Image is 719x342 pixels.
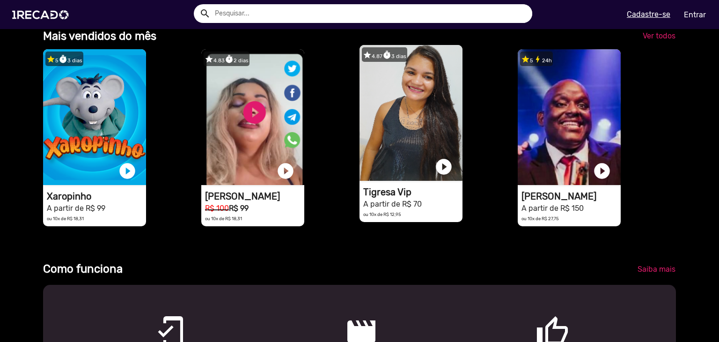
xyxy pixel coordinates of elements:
[47,191,146,202] h1: Xaropinho
[643,31,675,40] span: Ver todos
[43,30,156,43] b: Mais vendidos do mês
[434,157,453,176] a: play_circle_filled
[208,4,532,23] input: Pesquisar...
[593,162,611,180] a: play_circle_filled
[229,204,249,213] b: R$ 99
[43,262,123,275] b: Como funciona
[345,315,356,326] mat-icon: movie
[43,49,146,185] video: 1RECADO vídeos dedicados para fãs e empresas
[638,265,675,274] span: Saiba mais
[536,315,547,326] mat-icon: thumb_up_outlined
[47,216,84,221] small: ou 10x de R$ 18,31
[363,212,401,217] small: ou 10x de R$ 12,95
[276,162,295,180] a: play_circle_filled
[518,49,621,185] video: 1RECADO vídeos dedicados para fãs e empresas
[205,204,229,213] small: R$ 100
[363,186,462,198] h1: Tigresa Vip
[47,204,105,213] small: A partir de R$ 99
[199,8,211,19] mat-icon: Example home icon
[363,200,422,208] small: A partir de R$ 70
[359,45,462,181] video: 1RECADO vídeos dedicados para fãs e empresas
[196,5,213,21] button: Example home icon
[205,191,304,202] h1: [PERSON_NAME]
[521,216,559,221] small: ou 10x de R$ 27,75
[627,10,670,19] u: Cadastre-se
[678,7,712,23] a: Entrar
[154,315,165,326] mat-icon: mobile_friendly
[201,49,304,185] video: 1RECADO vídeos dedicados para fãs e empresas
[521,204,584,213] small: A partir de R$ 150
[205,216,242,221] small: ou 10x de R$ 18,31
[521,191,621,202] h1: [PERSON_NAME]
[630,261,683,278] a: Saiba mais
[118,162,137,180] a: play_circle_filled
